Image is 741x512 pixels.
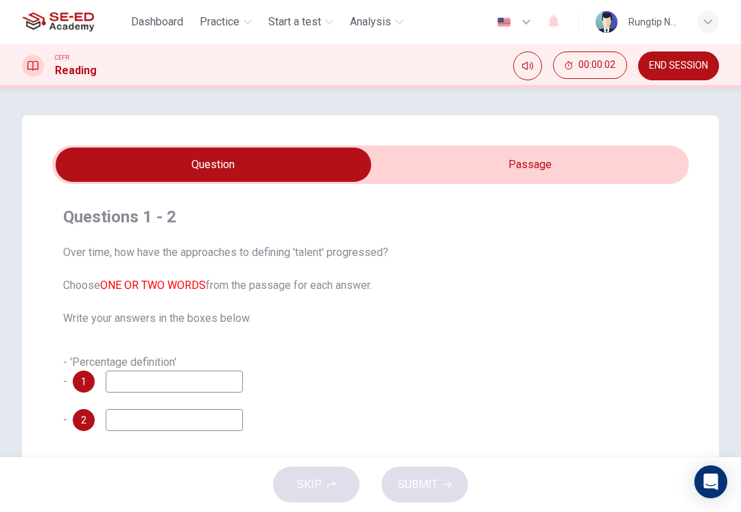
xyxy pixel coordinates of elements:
img: Profile picture [596,11,617,33]
span: 00:00:02 [578,60,615,71]
font: ONE OR TWO WORDS [100,279,206,292]
span: Dashboard [131,14,183,30]
img: SE-ED Academy logo [22,8,94,36]
button: Analysis [344,10,409,34]
button: END SESSION [638,51,719,80]
span: Over time, how have the approaches to defining 'talent' progressed? Choose from the passage for e... [63,244,678,327]
button: Practice [194,10,257,34]
div: Rungtip Nartgosa [628,14,681,30]
h1: Reading [55,62,97,79]
button: Start a test [263,10,339,34]
button: 00:00:02 [553,51,627,79]
div: Open Intercom Messenger [694,465,727,498]
span: END SESSION [649,60,708,71]
img: en [495,17,513,27]
span: 2 [81,415,86,425]
a: SE-ED Academy logo [22,8,126,36]
span: - [63,413,67,426]
span: CEFR [55,53,69,62]
span: Start a test [268,14,321,30]
h4: Questions 1 - 2 [63,206,678,228]
div: Mute [513,51,542,80]
button: Dashboard [126,10,189,34]
span: Practice [200,14,239,30]
div: Hide [553,51,627,80]
span: Analysis [350,14,391,30]
span: 1 [81,377,86,386]
span: - 'Percentage definition' - [63,356,176,388]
